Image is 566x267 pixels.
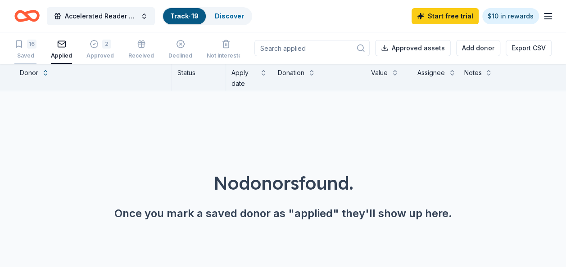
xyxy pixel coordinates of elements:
input: Search applied [254,40,370,56]
button: Received [128,36,154,64]
button: Accelerated Reader Level Up Events [47,7,155,25]
div: Apply date [231,67,256,89]
button: Add donor [456,40,500,56]
button: Export CSV [506,40,552,56]
a: Start free trial [412,8,479,24]
div: Approved [86,52,114,59]
div: Donation [278,67,304,78]
div: Status [172,64,226,91]
div: 16 [27,40,36,49]
button: 16Saved [14,36,36,64]
div: Saved [14,52,36,59]
div: 2 [102,40,111,49]
button: 2Approved [86,36,114,64]
button: Applied [51,36,72,64]
button: Track· 19Discover [162,7,252,25]
a: Home [14,5,40,27]
div: Value [371,67,388,78]
div: Received [128,52,154,59]
button: Declined [168,36,192,64]
a: Discover [215,12,244,20]
div: Donor [20,67,38,78]
div: Notes [464,67,481,78]
div: No donors found. [22,170,544,196]
a: Track· 19 [170,12,199,20]
a: $10 in rewards [482,8,539,24]
button: Not interested [207,36,245,64]
div: Assignee [417,67,445,78]
div: Declined [168,52,192,59]
button: Approved assets [375,40,451,56]
div: Not interested [207,52,245,59]
div: Applied [51,52,72,59]
div: Once you mark a saved donor as "applied" they'll show up here. [22,206,544,221]
span: Accelerated Reader Level Up Events [65,11,137,22]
